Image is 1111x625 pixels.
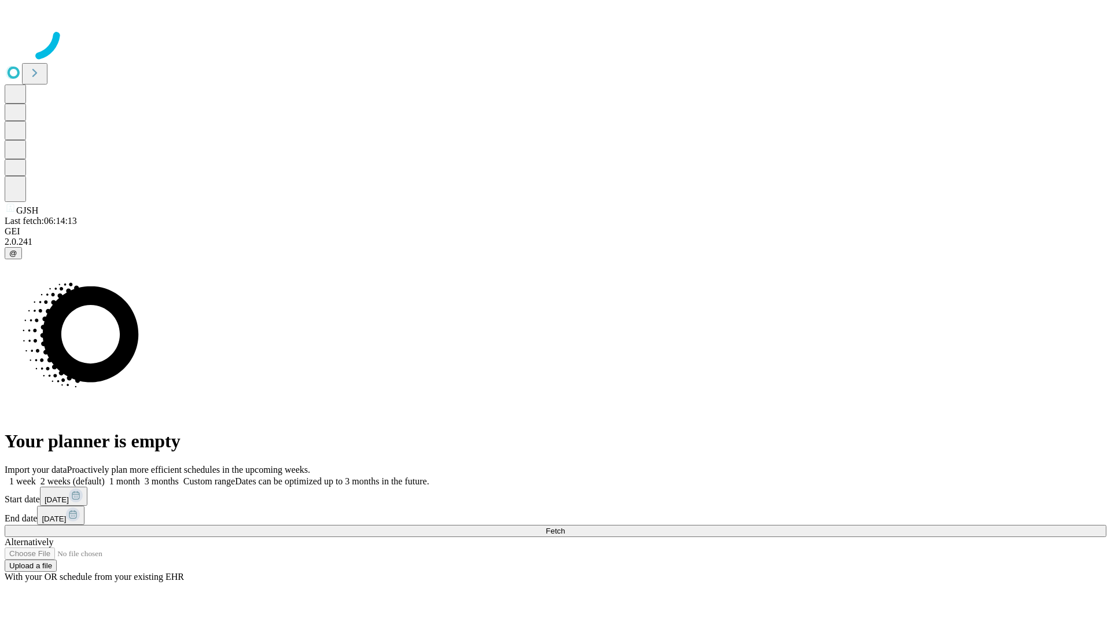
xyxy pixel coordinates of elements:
[42,514,66,523] span: [DATE]
[9,476,36,486] span: 1 week
[9,249,17,258] span: @
[5,216,77,226] span: Last fetch: 06:14:13
[5,560,57,572] button: Upload a file
[235,476,429,486] span: Dates can be optimized up to 3 months in the future.
[5,506,1106,525] div: End date
[109,476,140,486] span: 1 month
[40,487,87,506] button: [DATE]
[67,465,310,475] span: Proactively plan more efficient schedules in the upcoming weeks.
[5,431,1106,452] h1: Your planner is empty
[5,572,184,582] span: With your OR schedule from your existing EHR
[5,226,1106,237] div: GEI
[5,487,1106,506] div: Start date
[5,525,1106,537] button: Fetch
[37,506,84,525] button: [DATE]
[145,476,179,486] span: 3 months
[183,476,235,486] span: Custom range
[45,495,69,504] span: [DATE]
[41,476,105,486] span: 2 weeks (default)
[16,205,38,215] span: GJSH
[5,237,1106,247] div: 2.0.241
[546,527,565,535] span: Fetch
[5,465,67,475] span: Import your data
[5,247,22,259] button: @
[5,537,53,547] span: Alternatively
